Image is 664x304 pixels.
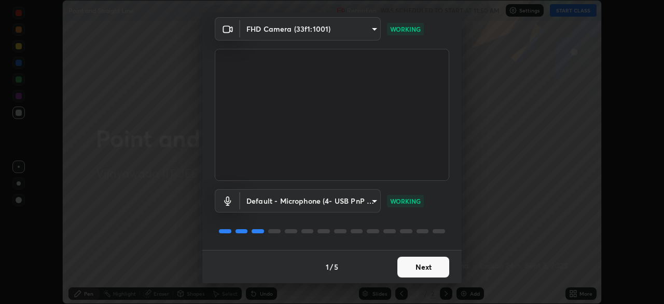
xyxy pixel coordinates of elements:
button: Next [397,257,449,277]
div: FHD Camera (33f1:1001) [240,189,381,213]
h4: 5 [334,261,338,272]
h4: 1 [326,261,329,272]
p: WORKING [390,24,421,34]
div: FHD Camera (33f1:1001) [240,17,381,41]
h4: / [330,261,333,272]
p: WORKING [390,196,421,206]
